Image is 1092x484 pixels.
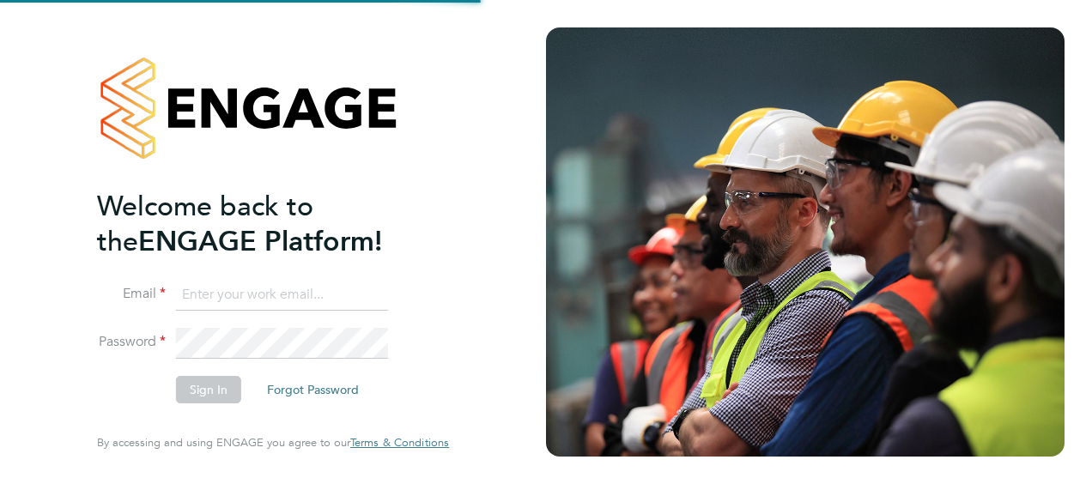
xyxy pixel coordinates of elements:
[350,435,449,450] span: Terms & Conditions
[176,280,388,311] input: Enter your work email...
[97,435,449,450] span: By accessing and using ENGAGE you agree to our
[97,190,313,258] span: Welcome back to the
[253,376,373,403] button: Forgot Password
[176,376,241,403] button: Sign In
[350,436,449,450] a: Terms & Conditions
[97,333,166,351] label: Password
[97,189,432,259] h2: ENGAGE Platform!
[97,285,166,303] label: Email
